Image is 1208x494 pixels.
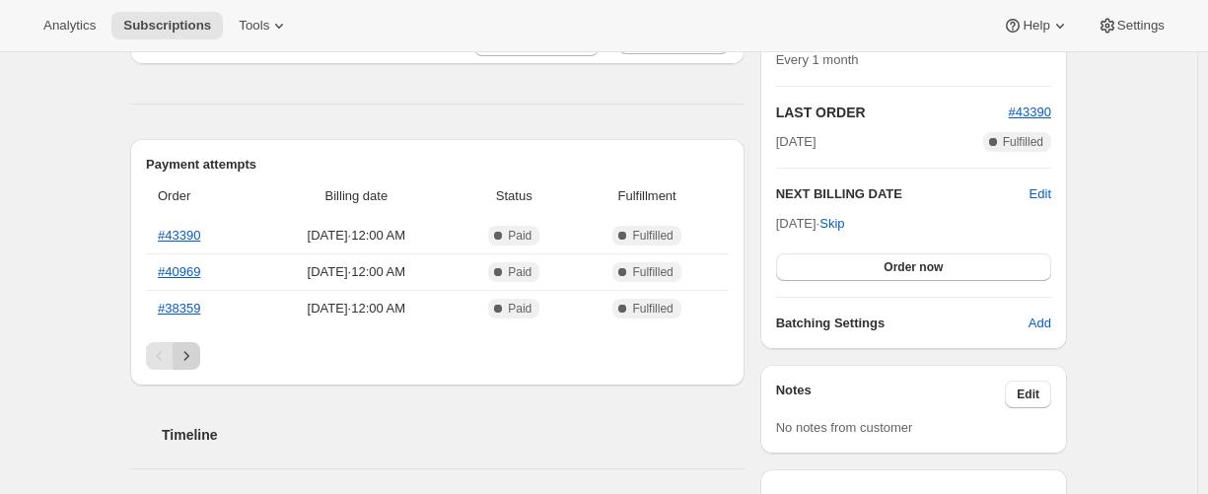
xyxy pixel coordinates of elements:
[808,208,856,240] button: Skip
[239,18,269,34] span: Tools
[1030,184,1051,204] button: Edit
[158,301,200,316] a: #38359
[158,264,200,279] a: #40969
[776,103,1009,122] h2: LAST ORDER
[632,228,673,244] span: Fulfilled
[884,259,943,275] span: Order now
[776,52,859,67] span: Every 1 month
[1023,18,1049,34] span: Help
[43,18,96,34] span: Analytics
[1003,134,1043,150] span: Fulfilled
[146,342,729,370] nav: Pagination
[111,12,223,39] button: Subscriptions
[776,184,1030,204] h2: NEXT BILLING DATE
[776,253,1051,281] button: Order now
[578,186,717,206] span: Fulfillment
[508,301,532,317] span: Paid
[32,12,107,39] button: Analytics
[508,264,532,280] span: Paid
[776,314,1029,333] h6: Batching Settings
[262,299,451,318] span: [DATE] · 12:00 AM
[146,155,729,175] h2: Payment attempts
[1029,314,1051,333] span: Add
[123,18,211,34] span: Subscriptions
[227,12,301,39] button: Tools
[1017,387,1039,402] span: Edit
[776,216,845,231] span: [DATE] ·
[1086,12,1176,39] button: Settings
[819,214,844,234] span: Skip
[632,264,673,280] span: Fulfilled
[991,12,1081,39] button: Help
[173,342,200,370] button: Next
[1005,381,1051,408] button: Edit
[262,262,451,282] span: [DATE] · 12:00 AM
[632,301,673,317] span: Fulfilled
[162,425,745,445] h2: Timeline
[1017,308,1063,339] button: Add
[262,186,451,206] span: Billing date
[1009,103,1051,122] button: #43390
[776,132,817,152] span: [DATE]
[776,381,1006,408] h3: Notes
[1009,105,1051,119] a: #43390
[462,186,566,206] span: Status
[776,420,913,435] span: No notes from customer
[1117,18,1165,34] span: Settings
[508,228,532,244] span: Paid
[262,226,451,246] span: [DATE] · 12:00 AM
[158,228,200,243] a: #43390
[146,175,256,218] th: Order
